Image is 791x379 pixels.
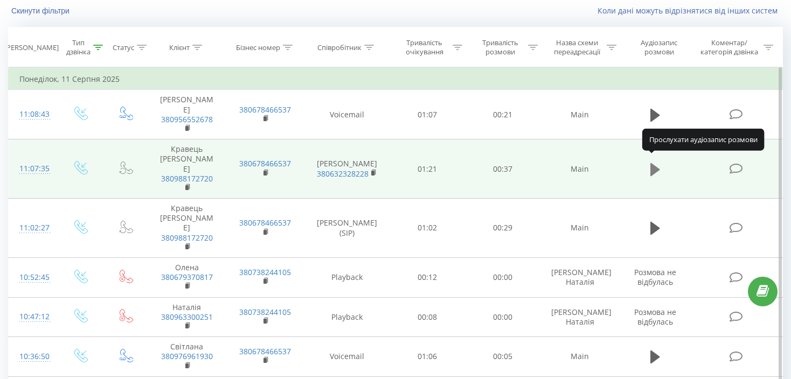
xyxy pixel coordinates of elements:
td: Кравець [PERSON_NAME] [148,199,226,258]
td: Playback [304,297,389,337]
div: Статус [113,43,134,52]
a: 380678466537 [239,104,291,115]
span: Розмова не відбулась [634,267,676,287]
div: 10:36:50 [19,346,46,367]
td: 01:02 [390,199,465,258]
td: Кравець [PERSON_NAME] [148,139,226,199]
div: Тип дзвінка [66,38,91,57]
td: Playback [304,258,389,298]
div: Аудіозапис розмови [629,38,689,57]
a: 380963300251 [161,312,213,322]
div: Прослухати аудіозапис розмови [642,129,765,150]
a: 380988172720 [161,233,213,243]
td: Наталія [148,297,226,337]
div: 11:07:35 [19,158,46,179]
td: 01:06 [390,337,465,377]
td: Main [540,90,619,139]
td: Main [540,139,619,199]
div: Тривалість очікування [399,38,450,57]
div: Коментар/категорія дзвінка [698,38,761,57]
td: 00:37 [465,139,540,199]
div: Співробітник [317,43,362,52]
td: Світлана [148,337,226,377]
div: 10:47:12 [19,306,46,327]
a: 380956552678 [161,114,213,124]
a: 380678466537 [239,217,291,228]
td: 00:21 [465,90,540,139]
td: 01:21 [390,139,465,199]
a: 380738244105 [239,267,291,277]
td: 00:29 [465,199,540,258]
td: [PERSON_NAME] Наталія [540,258,619,298]
div: 10:52:45 [19,267,46,288]
td: 00:00 [465,258,540,298]
span: Розмова не відбулась [634,307,676,327]
a: 380632328228 [317,169,369,179]
div: [PERSON_NAME] [4,43,59,52]
td: Voicemail [304,90,389,139]
td: [PERSON_NAME] [148,90,226,139]
td: 00:00 [465,297,540,337]
div: 11:02:27 [19,217,46,238]
button: Скинути фільтри [8,6,75,16]
div: Бізнес номер [236,43,280,52]
td: 01:07 [390,90,465,139]
td: [PERSON_NAME] [304,139,389,199]
a: Коли дані можуть відрізнятися вiд інших систем [598,5,783,16]
a: 380988172720 [161,173,213,184]
td: [PERSON_NAME] Наталія [540,297,619,337]
td: Main [540,199,619,258]
div: 11:08:43 [19,104,46,125]
td: [PERSON_NAME] (SIP) [304,199,389,258]
td: 00:05 [465,337,540,377]
td: Понеділок, 11 Серпня 2025 [9,68,783,90]
a: 380678466537 [239,158,291,169]
td: 00:12 [390,258,465,298]
td: 00:08 [390,297,465,337]
a: 380678466537 [239,346,291,356]
td: Voicemail [304,337,389,377]
a: 380738244105 [239,307,291,317]
div: Клієнт [169,43,190,52]
a: 380976961930 [161,351,213,361]
td: Олена [148,258,226,298]
div: Тривалість розмови [475,38,525,57]
a: 380679370817 [161,272,213,282]
td: Main [540,337,619,377]
div: Назва схеми переадресації [550,38,604,57]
